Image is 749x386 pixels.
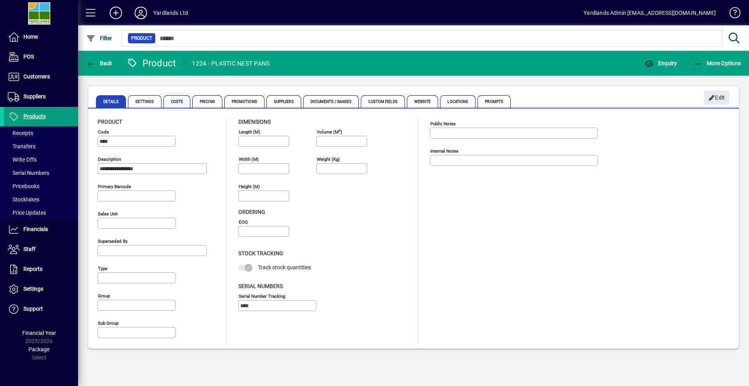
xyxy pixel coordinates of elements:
[643,56,679,70] button: Enquiry
[8,183,39,189] span: Pricebooks
[23,266,43,272] span: Reports
[23,246,35,252] span: Staff
[98,238,128,244] mat-label: Superseded by
[224,95,264,108] span: Promotions
[8,210,46,216] span: Price Updates
[239,184,260,189] mat-label: Height (m)
[239,129,260,135] mat-label: Length (m)
[127,57,176,69] div: Product
[266,95,301,108] span: Suppliers
[692,56,743,70] button: More Options
[98,266,107,271] mat-label: Type
[153,7,188,19] div: Yardlands Ltd
[584,7,716,19] div: Yardlands Admin [EMAIL_ADDRESS][DOMAIN_NAME]
[98,293,110,299] mat-label: Group
[23,226,48,232] span: Financials
[98,119,122,125] span: Product
[4,220,78,239] a: Financials
[128,95,162,108] span: Settings
[694,60,741,66] span: More Options
[4,279,78,299] a: Settings
[4,67,78,87] a: Customers
[430,148,458,154] mat-label: Internal Notes
[4,153,78,166] a: Write Offs
[98,211,118,217] mat-label: Sales unit
[8,143,35,149] span: Transfers
[239,219,248,225] mat-label: EOQ
[4,180,78,193] a: Pricebooks
[98,157,121,162] mat-label: Description
[440,95,476,108] span: Locations
[8,130,33,136] span: Receipts
[84,56,114,70] button: Back
[131,34,152,42] span: Product
[4,140,78,153] a: Transfers
[238,250,283,256] span: Stock Tracking
[78,56,121,70] app-page-header-button: Back
[239,293,285,299] mat-label: Serial Number tracking
[28,346,50,352] span: Package
[8,157,37,163] span: Write Offs
[724,2,739,27] a: Knowledge Base
[192,57,270,70] div: 1224 - PLASTIC NEST PANS
[86,60,112,66] span: Back
[644,60,677,66] span: Enquiry
[4,206,78,219] a: Price Updates
[98,184,131,189] mat-label: Primary barcode
[4,27,78,47] a: Home
[23,93,46,100] span: Suppliers
[4,299,78,319] a: Support
[23,34,38,40] span: Home
[477,95,511,108] span: Prompts
[238,283,283,289] span: Serial Numbers
[4,260,78,279] a: Reports
[708,91,725,104] span: Edit
[22,330,56,336] span: Financial Year
[84,31,114,45] button: Filter
[23,73,50,80] span: Customers
[86,35,112,41] span: Filter
[704,91,729,105] button: Edit
[8,170,49,176] span: Serial Numbers
[258,264,311,270] span: Track stock quantities
[430,121,456,126] mat-label: Public Notes
[4,87,78,107] a: Suppliers
[317,157,340,162] mat-label: Weight (Kg)
[98,129,109,135] mat-label: Code
[4,47,78,67] a: POS
[239,157,259,162] mat-label: Width (m)
[23,113,46,119] span: Products
[361,95,405,108] span: Custom Fields
[4,193,78,206] a: Stocktakes
[303,95,359,108] span: Documents / Images
[317,129,342,135] mat-label: Volume (m )
[23,306,43,312] span: Support
[4,126,78,140] a: Receipts
[238,209,265,215] span: Ordering
[238,119,271,125] span: Dimensions
[103,6,128,20] button: Add
[98,320,119,326] mat-label: Sub group
[128,6,153,20] button: Profile
[4,240,78,259] a: Staff
[23,286,43,292] span: Settings
[8,196,39,203] span: Stocktakes
[339,128,341,132] sup: 3
[4,166,78,180] a: Serial Numbers
[407,95,438,108] span: Website
[23,53,34,60] span: POS
[96,95,126,108] span: Details
[163,95,191,108] span: Costs
[192,95,222,108] span: Pricing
